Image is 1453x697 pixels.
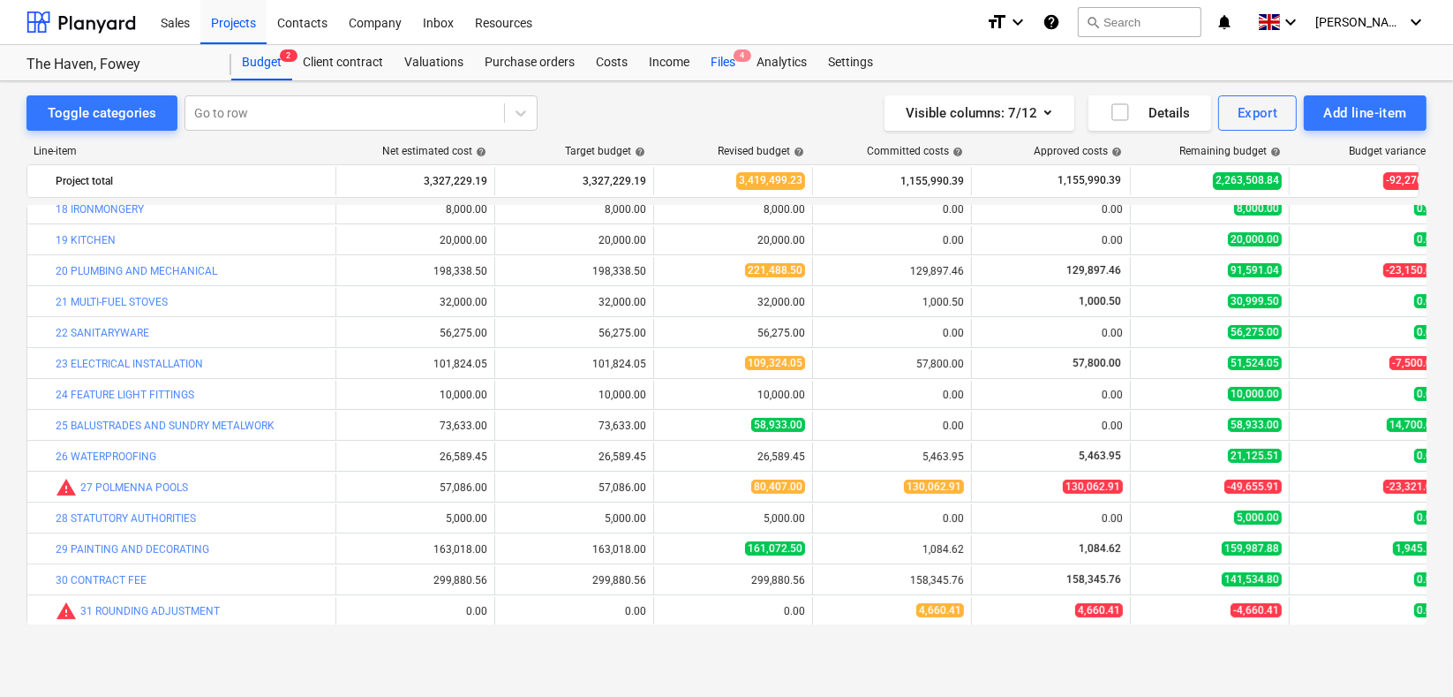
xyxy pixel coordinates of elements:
a: Costs [585,45,638,80]
div: 26,589.45 [502,451,646,463]
i: keyboard_arrow_down [1007,11,1028,33]
span: 10,000.00 [1228,387,1282,401]
div: Details [1110,102,1190,125]
div: 73,633.00 [502,420,646,432]
span: Committed costs exceed revised budget [56,601,77,622]
span: 109,324.05 [745,356,805,370]
span: -7,500.00 [1389,356,1441,370]
a: 22 SANITARYWARE [56,327,149,339]
div: 299,880.56 [343,574,487,587]
i: keyboard_arrow_down [1405,11,1427,33]
span: -23,321.00 [1383,480,1441,494]
div: 3,327,229.19 [343,167,487,195]
div: 73,633.00 [343,420,487,432]
span: 21,125.51 [1228,449,1282,463]
i: Knowledge base [1043,11,1060,33]
span: 0.00 [1414,325,1441,339]
span: 4,660.41 [916,603,964,617]
div: 129,897.46 [820,265,964,277]
div: 0.00 [820,234,964,246]
a: Purchase orders [474,45,585,80]
a: Client contract [292,45,394,80]
span: -4,660.41 [1231,603,1282,617]
a: 31 ROUNDING ADJUSTMENT [80,605,220,617]
div: 32,000.00 [343,296,487,308]
span: 1,084.62 [1077,542,1123,555]
div: 57,800.00 [820,358,964,370]
div: Files [700,45,746,80]
span: 221,488.50 [745,263,805,277]
span: 5,000.00 [1234,511,1282,525]
span: help [1426,147,1440,157]
span: 51,524.05 [1228,356,1282,370]
div: The Haven, Fowey [26,56,210,74]
span: 129,897.46 [1065,264,1123,277]
div: Revised budget [718,145,804,157]
div: 5,000.00 [502,512,646,525]
span: [PERSON_NAME] [1315,15,1404,29]
div: Target budget [565,145,645,157]
div: 8,000.00 [343,203,487,216]
span: 14,700.00 [1387,418,1441,432]
div: 5,000.00 [661,512,805,525]
div: 0.00 [661,605,805,617]
div: 0.00 [979,512,1123,525]
a: 19 KITCHEN [56,234,116,246]
span: 57,800.00 [1071,357,1123,369]
a: 18 IRONMONGERY [56,203,144,216]
div: 8,000.00 [661,203,805,216]
span: -92,270.04 [1383,172,1441,189]
span: Committed costs exceed revised budget [56,477,77,498]
div: 0.00 [820,389,964,401]
button: Add line-item [1304,95,1427,131]
div: 0.00 [979,203,1123,216]
a: 23 ELECTRICAL INSTALLATION [56,358,203,370]
div: 101,824.05 [502,358,646,370]
a: 29 PAINTING AND DECORATING [56,543,209,556]
div: Add line-item [1323,102,1407,125]
span: help [1108,147,1122,157]
i: notifications [1216,11,1233,33]
div: 20,000.00 [661,234,805,246]
div: 0.00 [820,512,964,525]
span: 56,275.00 [1228,325,1282,339]
div: Income [638,45,700,80]
div: Analytics [746,45,817,80]
div: Visible columns : 7/12 [906,102,1053,125]
div: Project total [56,167,328,195]
span: help [790,147,804,157]
div: 0.00 [820,203,964,216]
span: 80,407.00 [751,480,805,494]
div: 0.00 [979,420,1123,432]
div: Budget variance [1349,145,1440,157]
a: Valuations [394,45,474,80]
span: 0.00 [1414,387,1441,401]
div: 0.00 [820,327,964,339]
div: 32,000.00 [661,296,805,308]
div: 1,000.50 [820,296,964,308]
span: 8,000.00 [1234,201,1282,216]
button: Search [1078,7,1201,37]
span: -23,150.00 [1383,263,1441,277]
div: 158,345.76 [820,574,964,587]
div: 57,086.00 [502,481,646,494]
div: 10,000.00 [502,389,646,401]
div: 299,880.56 [502,574,646,587]
span: help [472,147,486,157]
span: 0.00 [1414,294,1441,308]
div: 163,018.00 [502,543,646,556]
span: 130,062.91 [904,480,964,494]
i: keyboard_arrow_down [1280,11,1301,33]
button: Details [1088,95,1211,131]
div: Budget [231,45,292,80]
a: 30 CONTRACT FEE [56,574,147,587]
span: 20,000.00 [1228,232,1282,246]
div: 0.00 [979,327,1123,339]
div: 10,000.00 [661,389,805,401]
span: 158,345.76 [1065,573,1123,586]
span: 0.00 [1414,603,1441,617]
